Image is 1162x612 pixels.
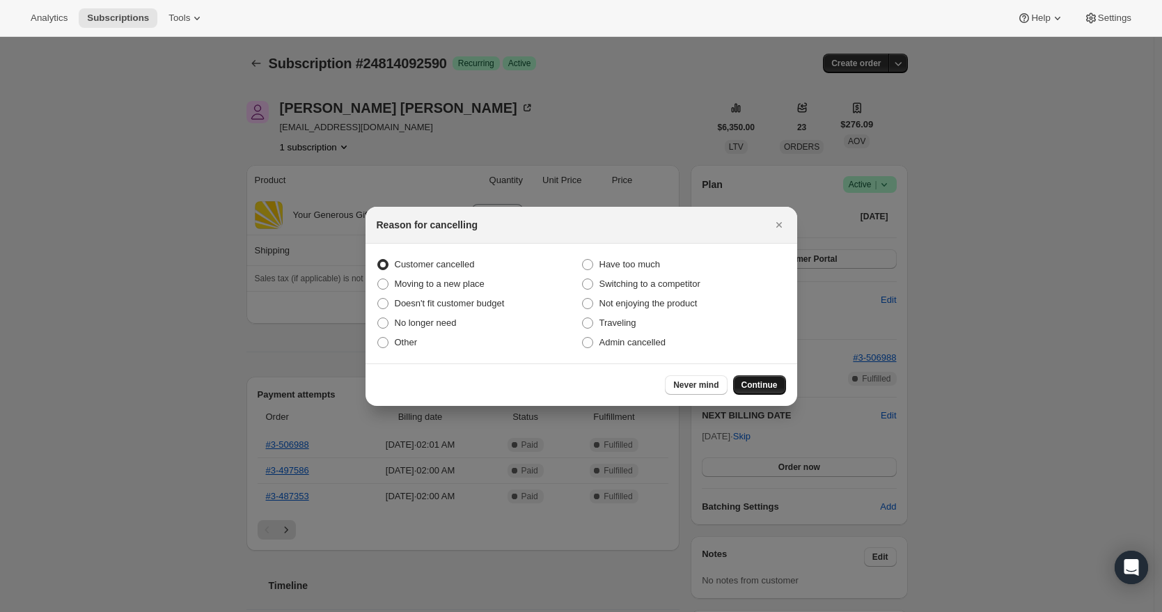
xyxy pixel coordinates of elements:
[160,8,212,28] button: Tools
[1115,551,1148,584] div: Open Intercom Messenger
[1009,8,1072,28] button: Help
[769,215,789,235] button: Close
[31,13,68,24] span: Analytics
[599,278,700,289] span: Switching to a competitor
[395,298,505,308] span: Doesn't fit customer budget
[733,375,786,395] button: Continue
[1031,13,1050,24] span: Help
[599,337,666,347] span: Admin cancelled
[87,13,149,24] span: Subscriptions
[1098,13,1131,24] span: Settings
[665,375,727,395] button: Never mind
[395,259,475,269] span: Customer cancelled
[741,379,778,391] span: Continue
[599,317,636,328] span: Traveling
[168,13,190,24] span: Tools
[22,8,76,28] button: Analytics
[599,259,660,269] span: Have too much
[673,379,719,391] span: Never mind
[395,278,485,289] span: Moving to a new place
[395,337,418,347] span: Other
[79,8,157,28] button: Subscriptions
[395,317,457,328] span: No longer need
[1076,8,1140,28] button: Settings
[377,218,478,232] h2: Reason for cancelling
[599,298,698,308] span: Not enjoying the product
